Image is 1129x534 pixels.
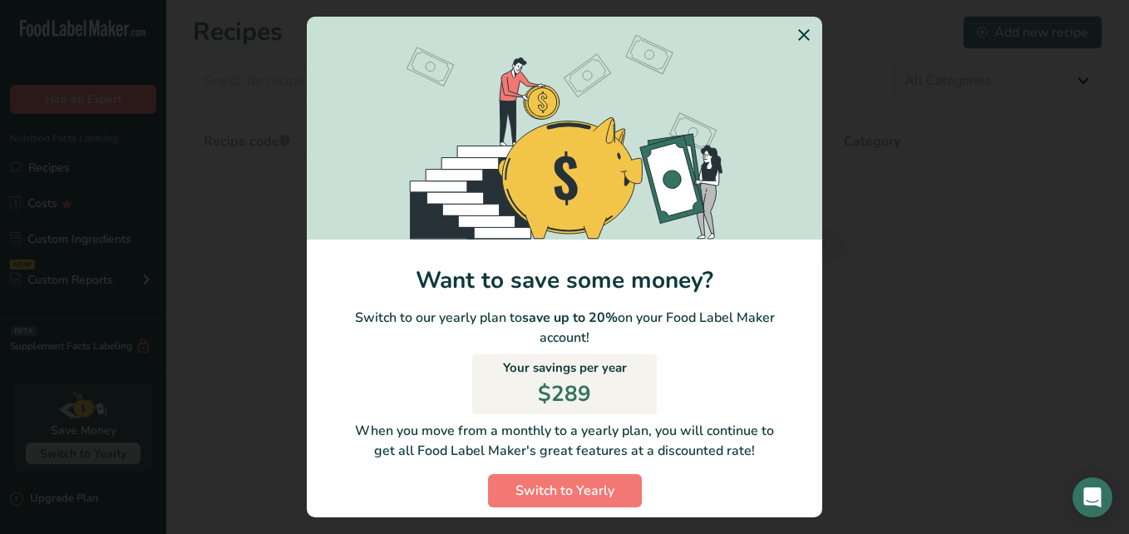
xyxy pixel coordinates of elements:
[522,309,618,327] b: save up to 20%
[307,308,822,348] p: Switch to our yearly plan to on your Food Label Maker account!
[503,358,627,378] p: Your savings per year
[320,421,809,461] p: When you move from a monthly to a yearly plan, you will continue to get all Food Label Maker's gr...
[488,474,642,507] button: Switch to Yearly
[515,481,614,501] span: Switch to Yearly
[538,378,591,410] p: $289
[1072,477,1112,517] div: Open Intercom Messenger
[307,266,822,294] h1: Want to save some money?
